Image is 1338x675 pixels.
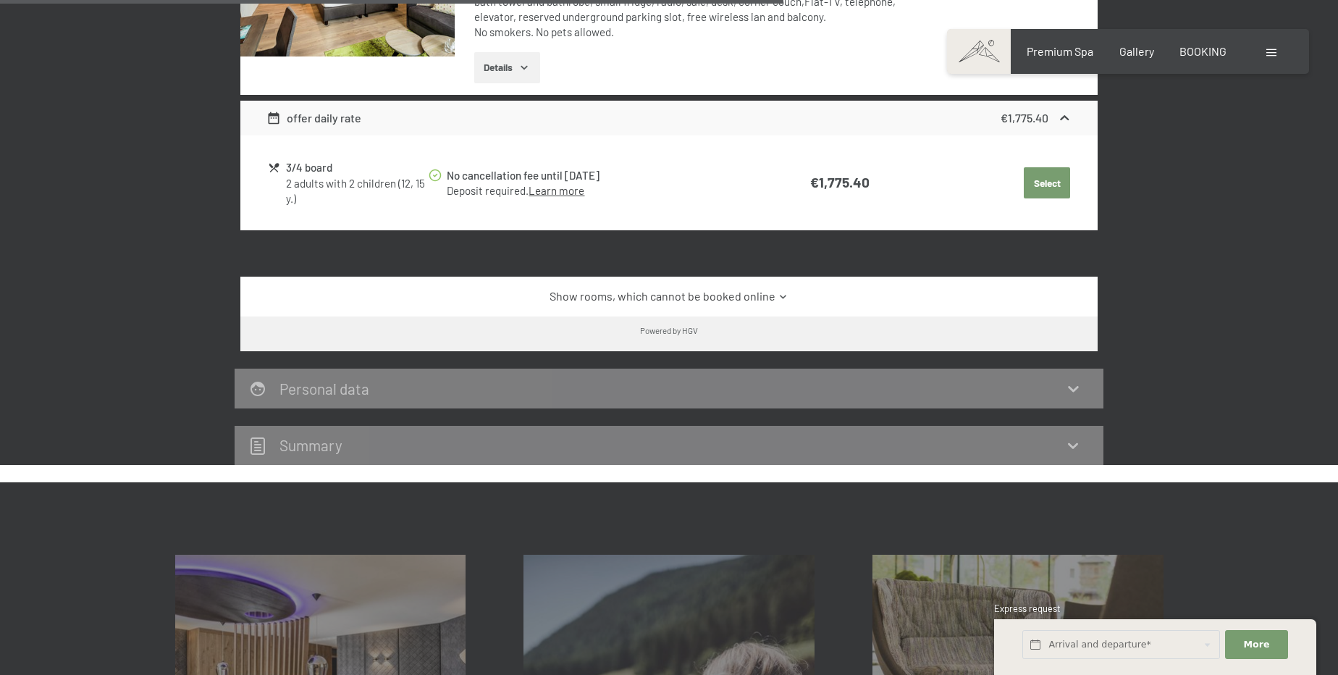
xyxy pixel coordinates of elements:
[286,159,427,176] div: 3/4 board
[474,52,540,84] button: Details
[266,109,362,127] div: offer daily rate
[279,436,342,454] h2: Summary
[640,324,698,336] div: Powered by HGV
[810,174,870,190] strong: €1,775.40
[447,183,748,198] div: Deposit required.
[266,288,1072,304] a: Show rooms, which cannot be booked online
[279,380,369,398] h2: Personal data
[529,184,584,197] a: Learn more
[240,101,1098,135] div: offer daily rate€1,775.40
[286,176,427,207] div: 2 adults with 2 children (12, 15 y.)
[1179,44,1226,58] a: BOOKING
[1001,111,1048,125] strong: €1,775.40
[1244,638,1270,651] span: More
[1225,630,1287,660] button: More
[1024,167,1070,199] button: Select
[1119,44,1154,58] a: Gallery
[447,167,748,184] div: No cancellation fee until [DATE]
[994,603,1061,614] span: Express request
[1027,44,1093,58] a: Premium Spa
